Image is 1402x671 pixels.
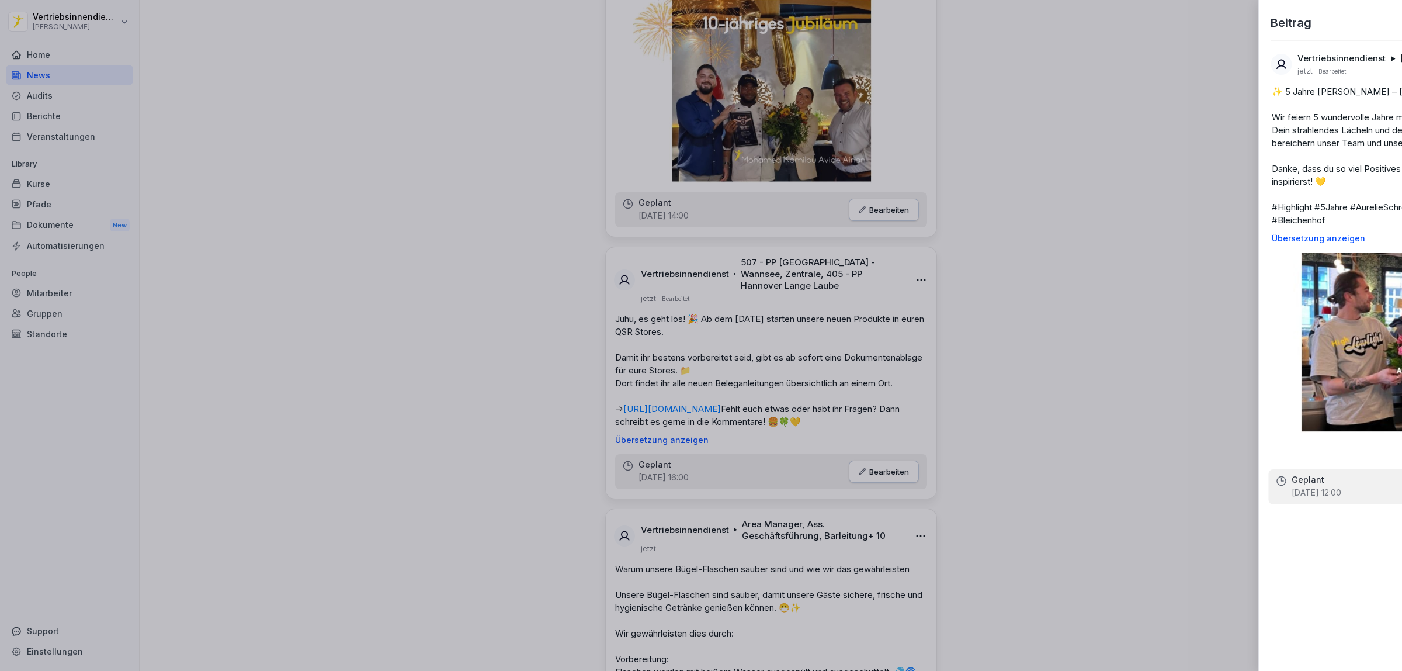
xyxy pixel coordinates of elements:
[1292,487,1341,499] p: [DATE] 12:00
[1297,67,1313,76] p: jetzt
[1271,14,1311,32] p: Beitrag
[1297,53,1386,64] p: Vertriebsinnendienst
[1292,475,1324,485] p: Geplant
[1318,67,1346,76] p: Bearbeitet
